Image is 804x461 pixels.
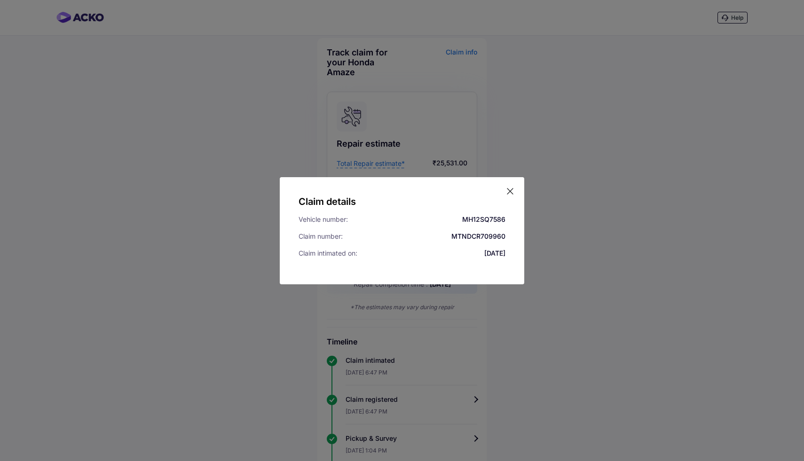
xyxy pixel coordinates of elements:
div: [DATE] [484,249,505,258]
div: MTNDCR709960 [451,232,505,241]
h5: Claim details [299,196,505,207]
div: Vehicle number: [299,215,348,224]
div: MH12SQ7586 [462,215,505,224]
div: Claim number: [299,232,343,241]
div: Claim intimated on: [299,249,357,258]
